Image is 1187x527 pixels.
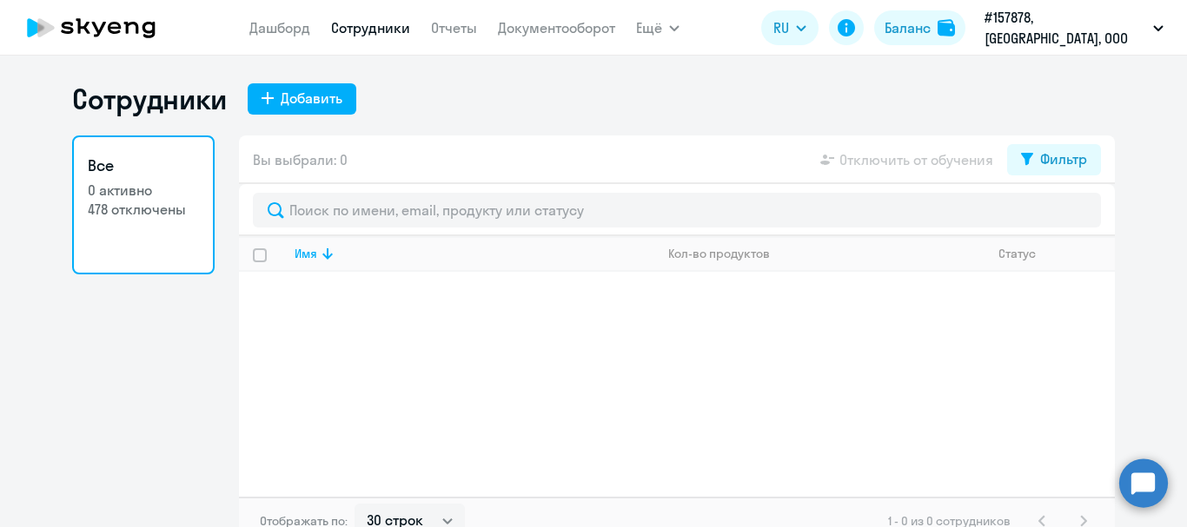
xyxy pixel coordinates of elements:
span: Ещё [636,17,662,38]
div: Имя [295,246,653,261]
h1: Сотрудники [72,82,227,116]
button: Добавить [248,83,356,115]
button: Балансbalance [874,10,965,45]
div: Фильтр [1040,148,1087,169]
p: 478 отключены [88,200,199,219]
p: #157878, [GEOGRAPHIC_DATA], ООО [985,7,1146,49]
div: Статус [998,246,1114,261]
h3: Все [88,155,199,177]
div: Кол-во продуктов [668,246,770,261]
a: Документооборот [498,19,615,36]
span: RU [773,17,789,38]
div: Баланс [885,17,931,38]
button: Ещё [636,10,680,45]
a: Дашборд [249,19,310,36]
span: Вы выбрали: 0 [253,149,348,170]
a: Все0 активно478 отключены [72,135,215,274]
a: Отчеты [431,19,477,36]
div: Статус [998,246,1036,261]
div: Имя [295,246,317,261]
div: Добавить [281,88,342,109]
img: balance [938,19,955,36]
button: RU [761,10,819,45]
a: Сотрудники [331,19,410,36]
div: Кол-во продуктов [668,246,984,261]
button: Фильтр [1007,144,1101,175]
button: #157878, [GEOGRAPHIC_DATA], ООО [976,7,1172,49]
p: 0 активно [88,181,199,200]
input: Поиск по имени, email, продукту или статусу [253,193,1101,227]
